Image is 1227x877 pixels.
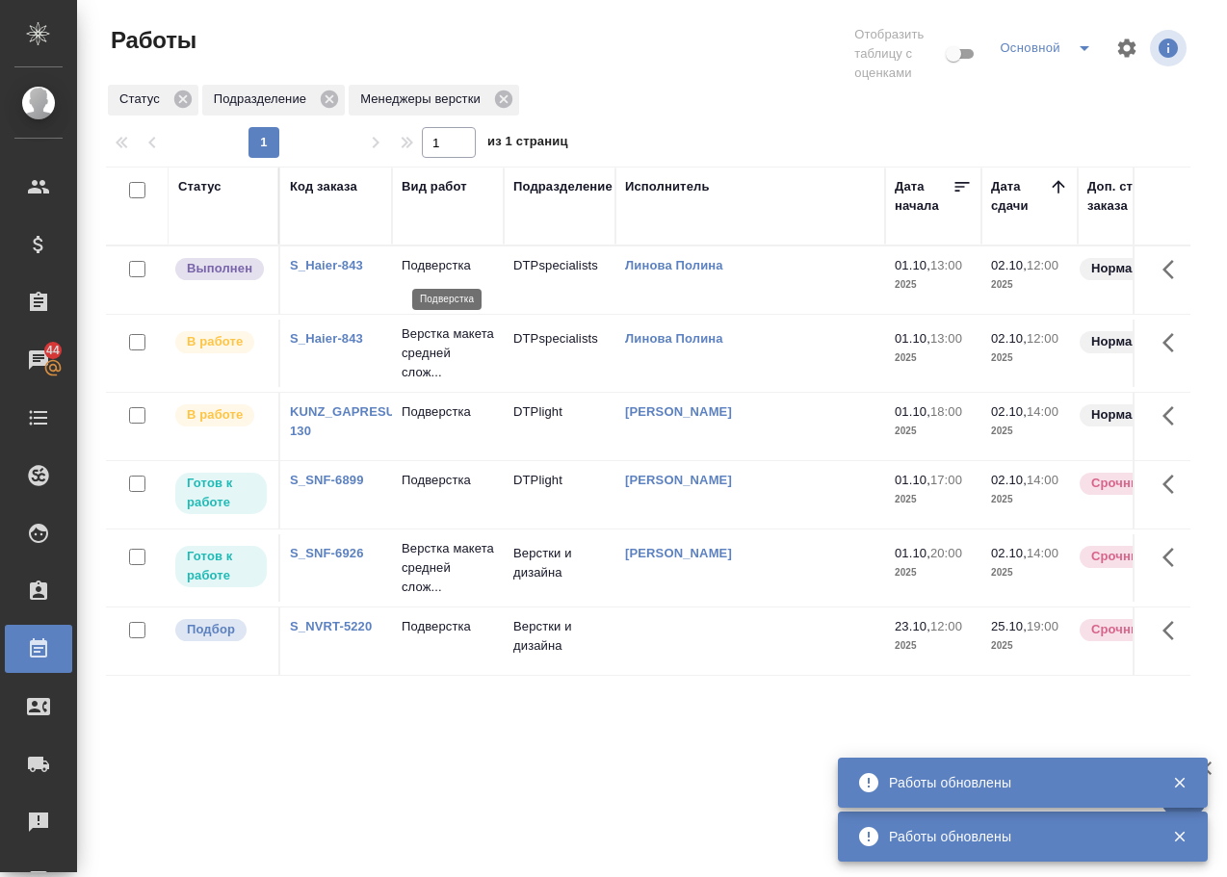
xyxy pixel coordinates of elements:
p: 01.10, [895,404,930,419]
div: Работы обновлены [889,773,1143,792]
p: 01.10, [895,473,930,487]
p: 2025 [991,563,1068,582]
p: Нормальный [1091,405,1174,425]
p: 2025 [895,422,972,441]
a: S_Haier-843 [290,331,363,346]
div: Доп. статус заказа [1087,177,1188,216]
div: Менеджеры верстки [349,85,519,116]
p: Выполнен [187,259,252,278]
p: 2025 [991,275,1068,295]
p: 01.10, [895,546,930,560]
p: 17:00 [930,473,962,487]
p: Верстка макета средней слож... [402,539,494,597]
div: Вид работ [402,177,467,196]
p: Нормальный [1091,259,1174,278]
p: Менеджеры верстки [360,90,487,109]
a: [PERSON_NAME] [625,546,732,560]
p: Подверстка [402,617,494,636]
button: Закрыть [1160,828,1199,845]
div: Исполнитель может приступить к работе [173,471,269,516]
a: 44 [5,336,72,384]
td: DTPspecialists [504,320,615,387]
a: S_Haier-843 [290,258,363,272]
p: Подверстка [402,402,494,422]
td: DTPlight [504,393,615,460]
p: Статус [119,90,167,109]
p: 23.10, [895,619,930,633]
a: KUNZ_GAPRESURS-130 [290,404,417,438]
div: Исполнитель выполняет работу [173,329,269,355]
a: Линова Полина [625,258,723,272]
td: Верстки и дизайна [504,534,615,602]
p: 13:00 [930,258,962,272]
p: 19:00 [1027,619,1058,633]
p: Нормальный [1091,332,1174,351]
p: 02.10, [991,331,1027,346]
p: 2025 [991,636,1068,656]
p: Срочный [1091,547,1149,566]
p: Срочный [1091,620,1149,639]
p: 2025 [991,490,1068,509]
a: S_SNF-6926 [290,546,364,560]
span: Работы [106,25,196,56]
div: Исполнитель может приступить к работе [173,544,269,589]
p: Срочный [1091,474,1149,493]
p: 01.10, [895,331,930,346]
div: split button [995,33,1104,64]
div: Подразделение [513,177,613,196]
p: Готов к работе [187,547,255,585]
p: 02.10, [991,473,1027,487]
p: 2025 [895,636,972,656]
p: 12:00 [1027,331,1058,346]
div: Дата сдачи [991,177,1049,216]
p: Верстка макета средней слож... [402,324,494,382]
p: 2025 [895,348,972,368]
button: Здесь прячутся важные кнопки [1151,320,1197,366]
p: 13:00 [930,331,962,346]
p: 01.10, [895,258,930,272]
button: Здесь прячутся важные кнопки [1151,393,1197,439]
a: S_SNF-6899 [290,473,364,487]
span: Настроить таблицу [1104,25,1150,71]
p: 20:00 [930,546,962,560]
p: Подверстка [402,256,494,275]
a: S_NVRT-5220 [290,619,372,633]
p: 2025 [895,490,972,509]
p: В работе [187,332,243,351]
p: Подбор [187,620,235,639]
p: 02.10, [991,258,1027,272]
p: 2025 [991,348,1068,368]
p: 02.10, [991,404,1027,419]
p: 02.10, [991,546,1027,560]
a: Линова Полина [625,331,723,346]
button: Здесь прячутся важные кнопки [1151,246,1197,293]
p: 12:00 [930,619,962,633]
p: Подразделение [214,90,313,109]
button: Здесь прячутся важные кнопки [1151,607,1197,654]
p: 2025 [895,563,972,582]
div: Исполнитель завершил работу [173,256,269,282]
div: Работы обновлены [889,827,1143,846]
p: 14:00 [1027,546,1058,560]
p: Подверстка [402,471,494,490]
a: [PERSON_NAME] [625,473,732,487]
p: Готов к работе [187,474,255,512]
p: 2025 [895,275,972,295]
a: [PERSON_NAME] [625,404,732,419]
div: Дата начала [895,177,953,216]
td: Верстки и дизайна [504,607,615,675]
td: DTPlight [504,461,615,529]
p: 14:00 [1027,473,1058,487]
div: Можно подбирать исполнителей [173,617,269,643]
td: DTPspecialists [504,246,615,314]
div: Код заказа [290,177,357,196]
p: 2025 [991,422,1068,441]
button: Закрыть [1160,774,1199,791]
div: Исполнитель выполняет работу [173,402,269,428]
span: из 1 страниц [487,130,568,158]
p: 18:00 [930,404,962,419]
div: Статус [108,85,198,116]
span: 44 [35,341,71,360]
p: В работе [187,405,243,425]
button: Здесь прячутся важные кнопки [1151,461,1197,507]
